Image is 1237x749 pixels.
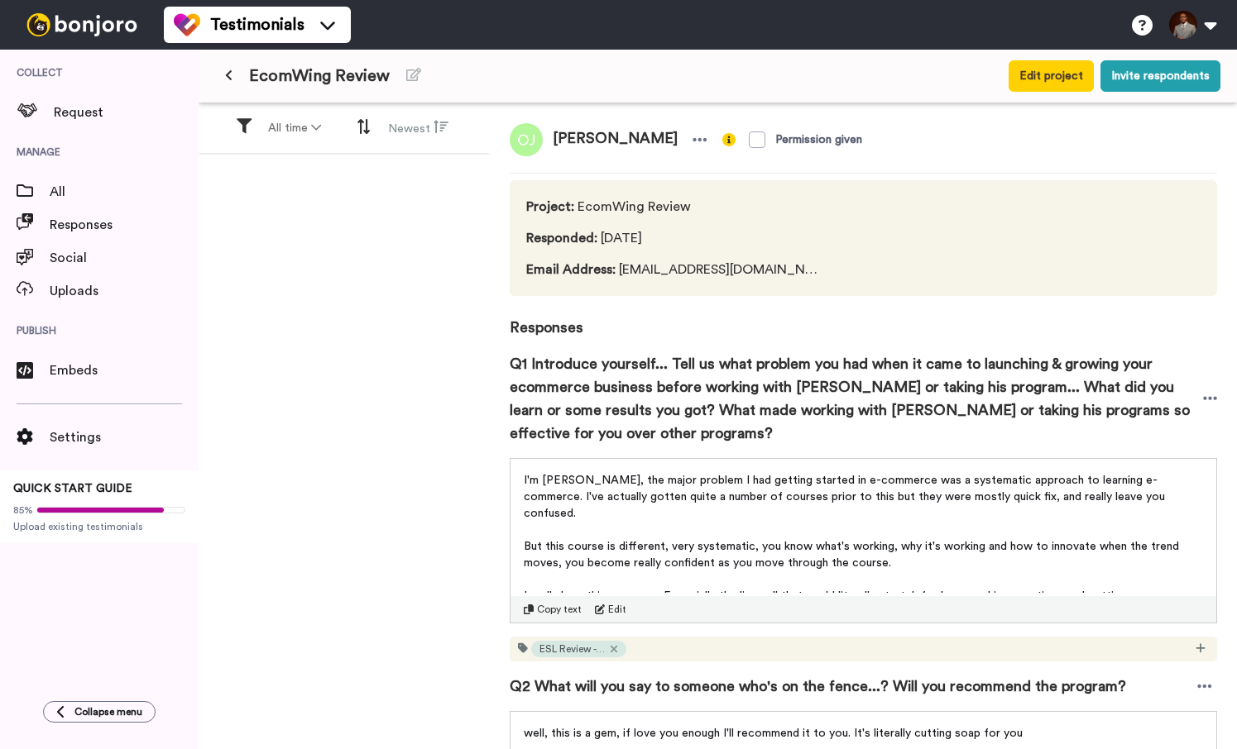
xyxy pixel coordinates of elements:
span: 85% [13,503,33,517]
span: Responded : [526,231,597,245]
span: Upload existing testimonials [13,520,185,533]
span: [DATE] [526,228,827,248]
div: Permission given [775,131,862,148]
span: EcomWing Review [249,64,390,88]
span: Copy text [537,603,582,616]
span: Embeds [50,360,199,380]
span: Responses [50,215,199,235]
span: [EMAIL_ADDRESS][DOMAIN_NAME] [526,260,827,279]
span: I really love this program... Especially the live call that could literally stretch for hours, as... [524,590,1175,602]
button: All time [258,113,331,143]
img: tm-color.svg [174,12,200,38]
span: Testimonials [210,13,304,36]
span: Project : [526,200,574,213]
img: oj.png [510,123,543,156]
span: Q2 What will you say to someone who's on the fence...? Will you recommend the program? [510,675,1126,698]
span: well, this is a gem, if love you enough I'll recommend it to you. It's literally cutting soap for... [524,728,1023,739]
span: I'm [PERSON_NAME], the major problem I had getting started in e-commerce was a systematic approac... [524,475,1168,519]
button: Newest [378,112,458,144]
span: But this course is different, very systematic, you know what's working, why it's working and how ... [524,541,1182,569]
img: info-yellow.svg [722,133,736,146]
span: Request [54,103,199,122]
button: Collapse menu [43,701,156,723]
span: EcomWing Review [526,197,827,217]
span: Collapse menu [74,705,142,718]
span: Social [50,248,199,268]
span: All [50,182,199,202]
span: ESL Review - Price [539,642,606,656]
img: bj-logo-header-white.svg [20,13,144,36]
span: Q1 Introduce yourself... Tell us what problem you had when it came to launching & growing your ec... [510,352,1203,445]
span: [PERSON_NAME] [543,123,688,156]
span: Uploads [50,281,199,301]
span: QUICK START GUIDE [13,483,132,494]
span: Settings [50,427,199,447]
button: Invite respondents [1100,60,1220,92]
span: Email Address : [526,263,616,276]
span: Responses [510,296,1217,339]
span: Edit [608,603,626,616]
button: Edit project [1009,60,1094,92]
